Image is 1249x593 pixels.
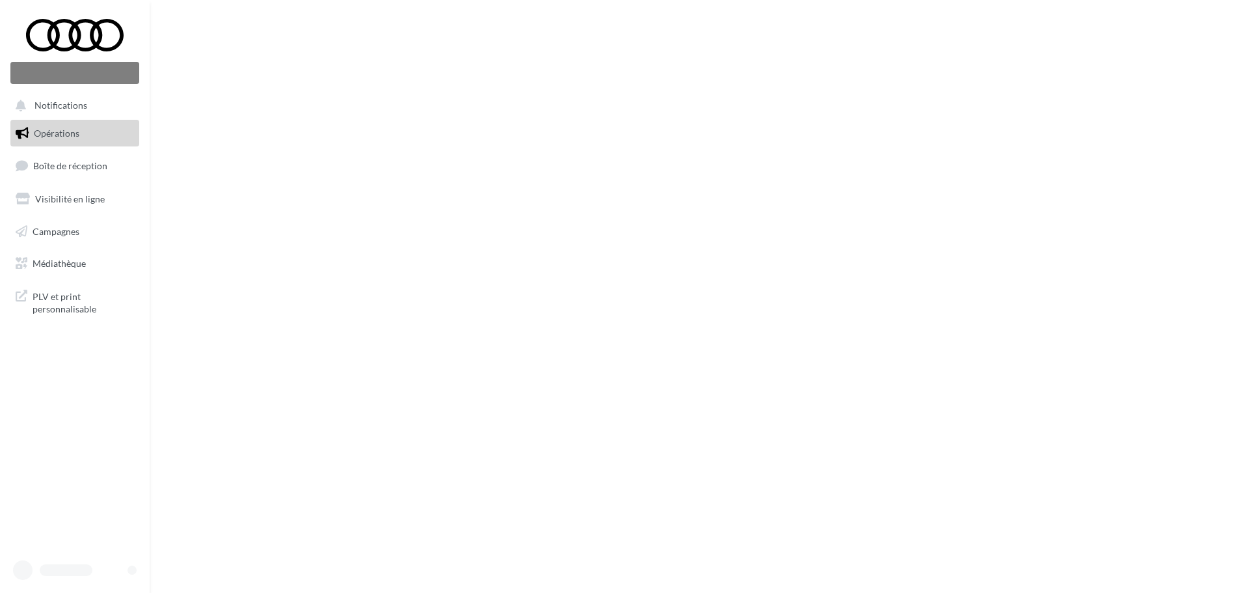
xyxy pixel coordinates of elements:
a: Boîte de réception [8,152,142,180]
a: Visibilité en ligne [8,186,142,213]
span: Médiathèque [33,258,86,269]
a: Campagnes [8,218,142,245]
span: Campagnes [33,225,79,236]
a: PLV et print personnalisable [8,283,142,321]
span: PLV et print personnalisable [33,288,134,316]
a: Médiathèque [8,250,142,277]
span: Notifications [34,100,87,111]
span: Opérations [34,128,79,139]
span: Visibilité en ligne [35,193,105,204]
a: Opérations [8,120,142,147]
div: Nouvelle campagne [10,62,139,84]
span: Boîte de réception [33,160,107,171]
